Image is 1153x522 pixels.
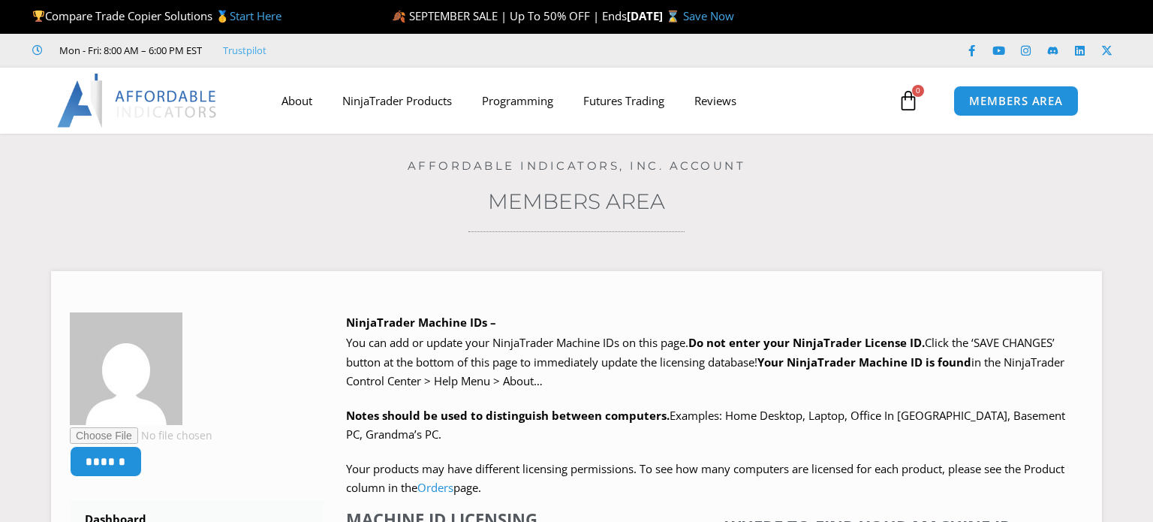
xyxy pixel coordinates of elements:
[346,408,670,423] strong: Notes should be used to distinguish between computers.
[953,86,1079,116] a: MEMBERS AREA
[33,11,44,22] img: 🏆
[568,83,679,118] a: Futures Trading
[346,408,1065,442] span: Examples: Home Desktop, Laptop, Office In [GEOGRAPHIC_DATA], Basement PC, Grandma’s PC.
[969,95,1063,107] span: MEMBERS AREA
[392,8,627,23] span: 🍂 SEPTEMBER SALE | Up To 50% OFF | Ends
[56,41,202,59] span: Mon - Fri: 8:00 AM – 6:00 PM EST
[679,83,751,118] a: Reviews
[32,8,281,23] span: Compare Trade Copier Solutions 🥇
[266,83,327,118] a: About
[57,74,218,128] img: LogoAI | Affordable Indicators – NinjaTrader
[488,189,665,214] a: Members Area
[346,335,1064,388] span: Click the ‘SAVE CHANGES’ button at the bottom of this page to immediately update the licensing da...
[346,461,1064,496] span: Your products may have different licensing permissions. To see how many computers are licensed fo...
[327,83,467,118] a: NinjaTrader Products
[912,85,924,97] span: 0
[70,312,182,425] img: ee871318a17e01da1487c01b5e6cbe1a3608c80cc5c94791d262c3d3b6416b81
[627,8,683,23] strong: [DATE] ⌛
[757,355,971,370] strong: Your NinjaTrader Machine ID is found
[346,315,496,330] b: NinjaTrader Machine IDs –
[467,83,568,118] a: Programming
[688,335,925,350] b: Do not enter your NinjaTrader License ID.
[266,83,894,118] nav: Menu
[346,335,688,350] span: You can add or update your NinjaTrader Machine IDs on this page.
[408,158,746,173] a: Affordable Indicators, Inc. Account
[223,41,266,59] a: Trustpilot
[683,8,734,23] a: Save Now
[417,480,453,495] a: Orders
[875,79,941,122] a: 0
[230,8,281,23] a: Start Here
